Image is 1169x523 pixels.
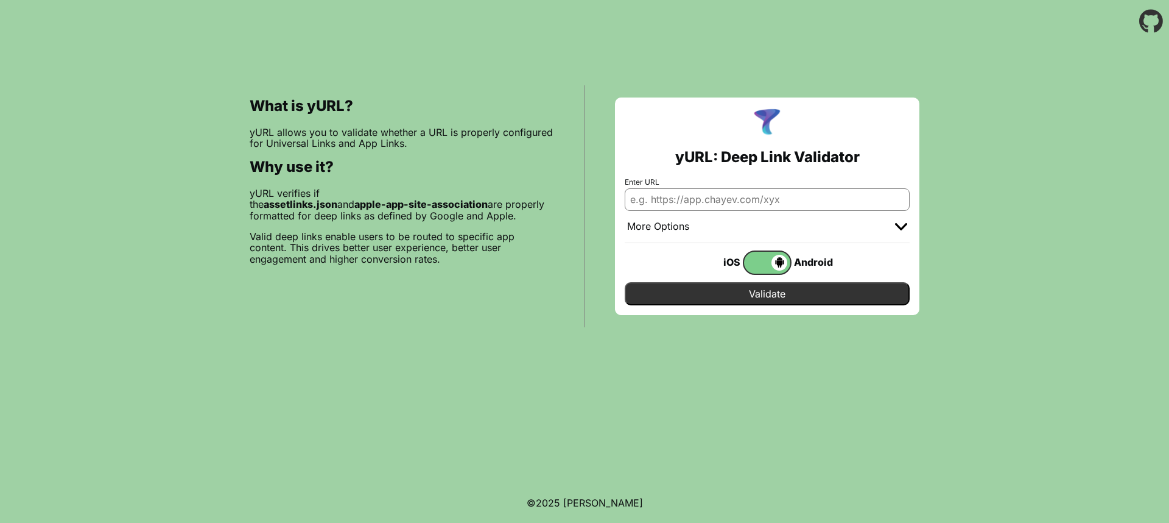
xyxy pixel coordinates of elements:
h2: What is yURL? [250,98,553,115]
p: Valid deep links enable users to be routed to specific app content. This drives better user exper... [250,231,553,265]
p: yURL allows you to validate whether a URL is properly configured for Universal Links and App Links. [250,127,553,149]
img: chevron [895,223,907,230]
b: apple-app-site-association [354,198,488,210]
p: yURL verifies if the and are properly formatted for deep links as defined by Google and Apple. [250,188,553,221]
label: Enter URL [625,178,910,187]
div: iOS [694,254,743,270]
img: yURL Logo [751,107,783,139]
input: Validate [625,282,910,305]
b: assetlinks.json [264,198,337,210]
a: Michael Ibragimchayev's Personal Site [563,497,643,509]
div: More Options [627,221,689,233]
h2: yURL: Deep Link Validator [675,149,860,166]
div: Android [792,254,840,270]
input: e.g. https://app.chayev.com/xyx [625,188,910,210]
span: 2025 [536,497,560,509]
h2: Why use it? [250,158,553,176]
footer: © [527,483,643,523]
